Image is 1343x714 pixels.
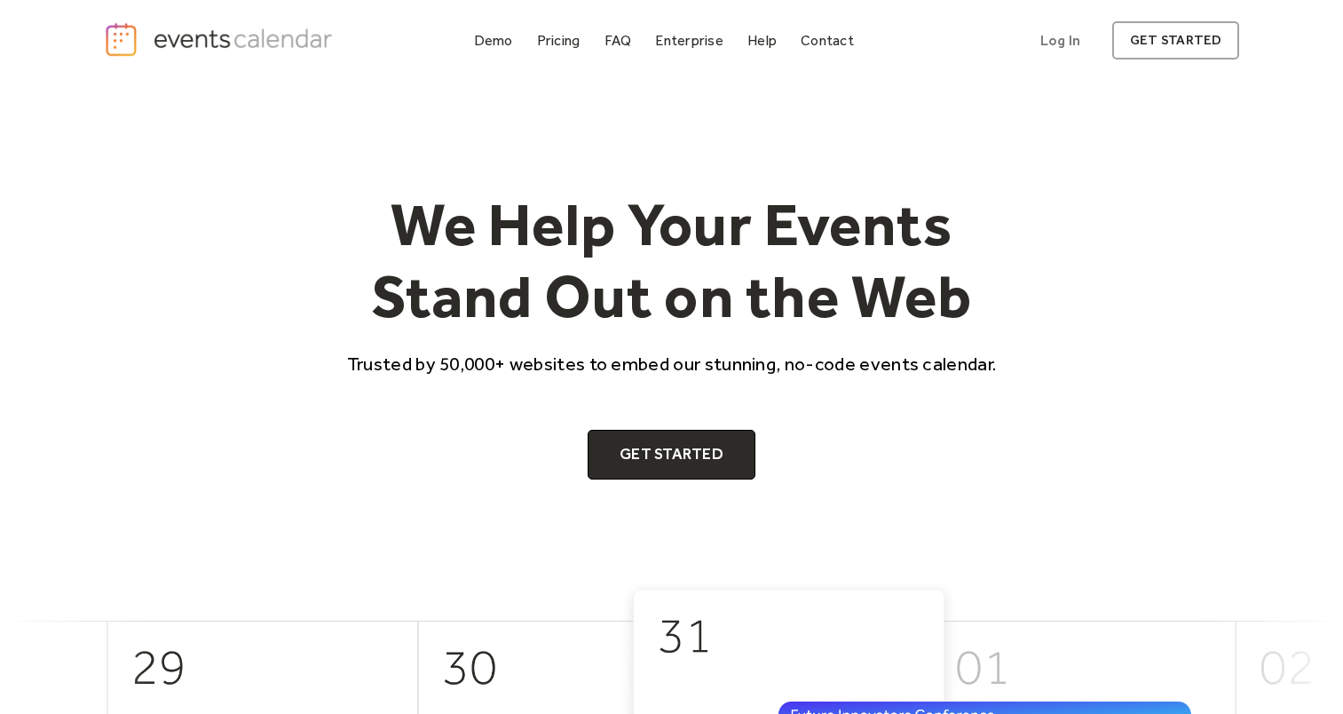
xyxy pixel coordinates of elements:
a: Log In [1023,21,1098,59]
a: home [104,21,338,58]
div: Pricing [537,36,581,45]
a: Pricing [530,28,588,52]
p: Trusted by 50,000+ websites to embed our stunning, no-code events calendar. [331,351,1013,377]
div: Help [747,36,777,45]
a: Enterprise [648,28,730,52]
a: Contact [794,28,861,52]
a: Demo [467,28,520,52]
div: FAQ [604,36,632,45]
h1: We Help Your Events Stand Out on the Web [331,188,1013,333]
a: FAQ [597,28,639,52]
div: Demo [474,36,513,45]
a: Help [740,28,784,52]
div: Contact [801,36,854,45]
a: Get Started [588,430,755,480]
div: Enterprise [655,36,723,45]
a: get started [1112,21,1239,59]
